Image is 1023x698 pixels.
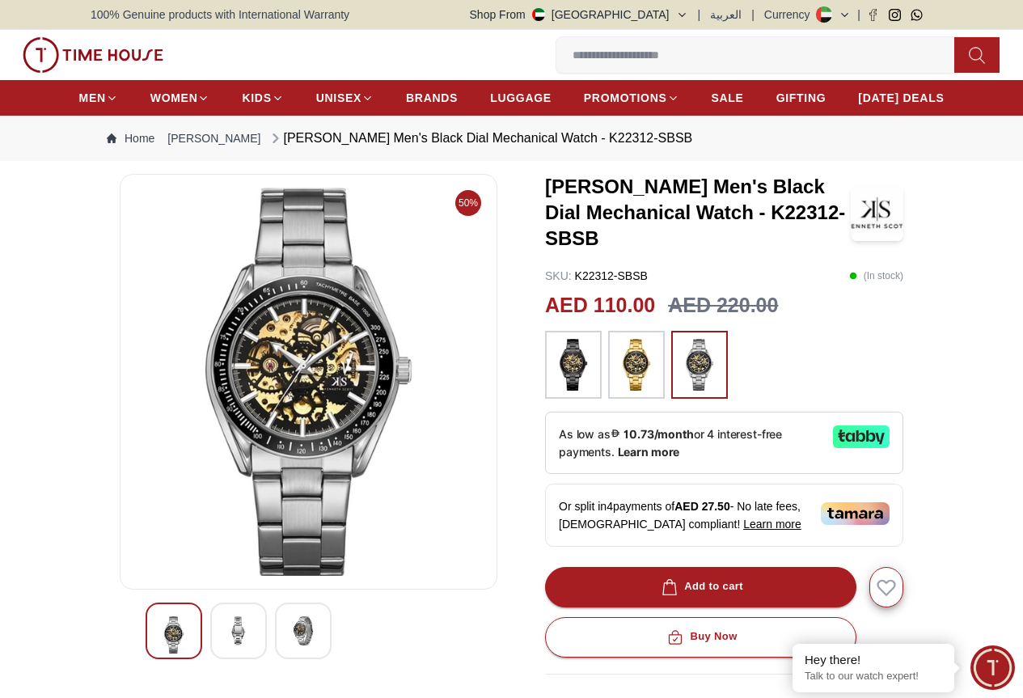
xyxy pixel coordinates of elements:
div: Buy Now [664,628,737,646]
span: SALE [712,90,744,106]
a: Instagram [889,9,901,21]
div: Chat Widget [970,645,1015,690]
a: PROMOTIONS [584,83,679,112]
a: [PERSON_NAME] [167,130,260,146]
span: [DATE] DEALS [858,90,944,106]
span: | [698,6,701,23]
img: Kenneth Scott Men's Black Dial Mechanical Watch - K22312-SBSB [851,184,903,241]
a: SALE [712,83,744,112]
img: Kenneth Scott Men's Black Dial Mechanical Watch - K22312-BBBB [159,616,188,654]
img: Kenneth Scott Men's Black Dial Mechanical Watch - K22312-BBBB [224,616,253,645]
span: UNISEX [316,90,361,106]
h3: [PERSON_NAME] Men's Black Dial Mechanical Watch - K22312-SBSB [545,174,851,252]
button: Shop From[GEOGRAPHIC_DATA] [470,6,688,23]
div: Currency [764,6,817,23]
a: Whatsapp [911,9,923,21]
a: WOMEN [150,83,210,112]
img: Tamara [821,502,890,525]
button: Add to cart [545,567,856,607]
nav: Breadcrumb [91,116,932,161]
img: ... [679,339,720,391]
span: AED 27.50 [674,500,729,513]
a: KIDS [242,83,283,112]
div: Add to cart [658,577,743,596]
span: BRANDS [406,90,458,106]
span: | [857,6,860,23]
img: ... [553,339,594,391]
img: United Arab Emirates [532,8,545,21]
a: Home [107,130,154,146]
div: Hey there! [805,652,942,668]
span: KIDS [242,90,271,106]
a: MEN [79,83,118,112]
span: LUGGAGE [490,90,552,106]
span: MEN [79,90,106,106]
div: [PERSON_NAME] Men's Black Dial Mechanical Watch - K22312-SBSB [268,129,693,148]
a: [DATE] DEALS [858,83,944,112]
span: SKU : [545,269,572,282]
span: 50% [455,190,481,216]
span: WOMEN [150,90,198,106]
p: K22312-SBSB [545,268,648,284]
button: العربية [710,6,742,23]
a: GIFTING [776,83,826,112]
img: ... [23,37,163,73]
div: Or split in 4 payments of - No late fees, [DEMOGRAPHIC_DATA] compliant! [545,484,903,547]
img: Kenneth Scott Men's Black Dial Mechanical Watch - K22312-BBBB [133,188,484,576]
span: PROMOTIONS [584,90,667,106]
p: ( In stock ) [849,268,903,284]
span: GIFTING [776,90,826,106]
a: BRANDS [406,83,458,112]
h2: AED 110.00 [545,290,655,321]
a: Facebook [867,9,879,21]
a: UNISEX [316,83,374,112]
img: ... [616,339,657,391]
span: | [751,6,755,23]
button: Buy Now [545,617,856,658]
img: Kenneth Scott Men's Black Dial Mechanical Watch - K22312-BBBB [289,616,318,645]
span: 100% Genuine products with International Warranty [91,6,349,23]
h3: AED 220.00 [668,290,778,321]
a: LUGGAGE [490,83,552,112]
p: Talk to our watch expert! [805,670,942,683]
span: Learn more [743,518,801,531]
